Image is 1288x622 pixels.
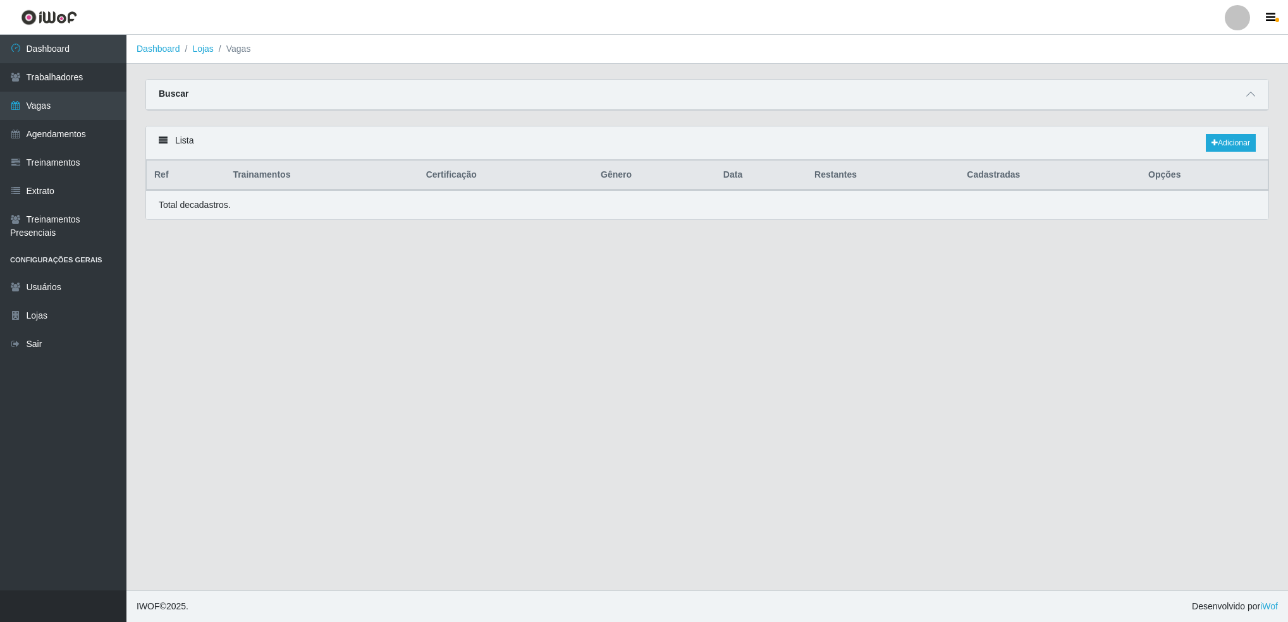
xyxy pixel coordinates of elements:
th: Ref [147,161,226,190]
p: Total de cadastros. [159,198,231,212]
div: Lista [146,126,1268,160]
th: Trainamentos [225,161,418,190]
th: Gênero [593,161,716,190]
a: iWof [1260,601,1278,611]
li: Vagas [214,42,251,56]
a: Adicionar [1206,134,1256,152]
nav: breadcrumb [126,35,1288,64]
th: Opções [1141,161,1268,190]
strong: Buscar [159,88,188,99]
span: © 2025 . [137,600,188,613]
th: Cadastradas [959,161,1141,190]
th: Data [716,161,807,190]
a: Dashboard [137,44,180,54]
span: Desenvolvido por [1192,600,1278,613]
th: Restantes [807,161,959,190]
img: CoreUI Logo [21,9,77,25]
a: Lojas [192,44,213,54]
th: Certificação [419,161,593,190]
span: IWOF [137,601,160,611]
